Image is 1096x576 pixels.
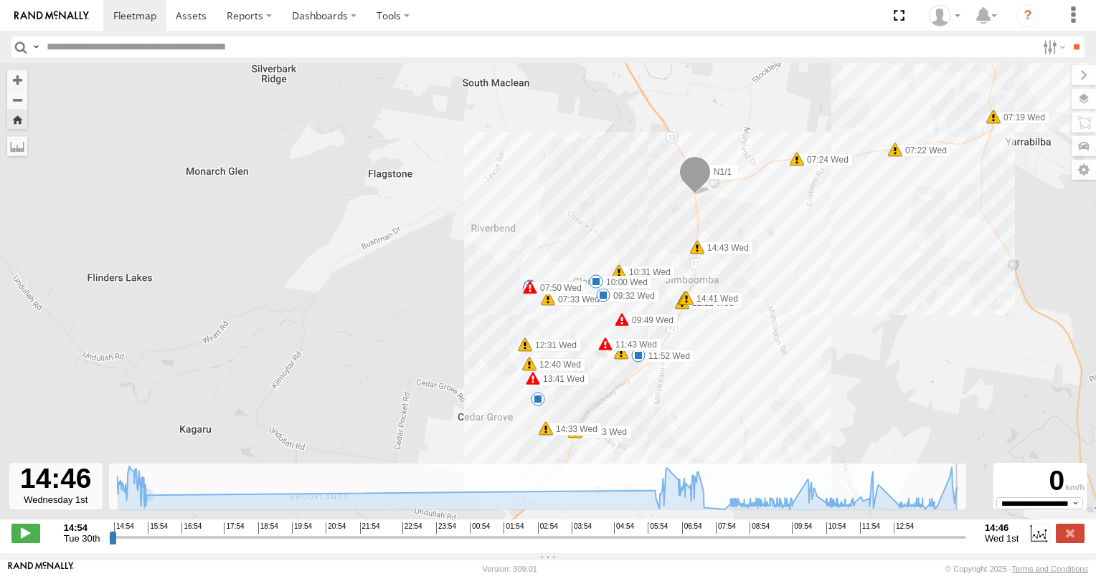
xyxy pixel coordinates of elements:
[538,522,558,534] span: 02:54
[714,167,732,177] span: N1/1
[648,522,668,534] span: 05:54
[924,5,965,27] div: Alex Bates
[7,136,27,156] label: Measure
[697,241,753,254] label: 14:43 Wed
[826,522,846,534] span: 10:54
[14,11,89,21] img: rand-logo.svg
[996,465,1085,497] div: 0
[470,522,490,534] span: 00:54
[797,153,853,166] label: 07:24 Wed
[258,522,278,534] span: 18:54
[638,350,694,363] label: 11:52 Wed
[575,426,631,438] label: 12:23 Wed
[614,345,628,360] div: 6
[750,522,770,534] span: 08:54
[619,266,675,279] label: 10:31 Wed
[148,522,168,534] span: 15:54
[181,522,202,534] span: 16:54
[114,522,134,534] span: 14:54
[7,110,27,129] button: Zoom Home
[603,289,659,302] label: 09:32 Wed
[224,522,244,534] span: 17:54
[614,522,634,534] span: 04:54
[605,338,661,351] label: 11:43 Wed
[622,314,678,327] label: 09:49 Wed
[985,533,1019,544] span: Wed 1st Oct 2025
[985,522,1019,533] strong: 14:46
[1037,37,1068,57] label: Search Filter Options
[30,37,42,57] label: Search Query
[596,276,652,289] label: 10:00 Wed
[682,522,702,534] span: 06:54
[894,522,914,534] span: 12:54
[483,565,537,573] div: Version: 309.01
[533,373,589,385] label: 13:41 Wed
[525,339,581,352] label: 12:31 Wed
[7,70,27,90] button: Zoom in
[326,522,346,534] span: 20:54
[531,392,545,406] div: 7
[1012,565,1088,573] a: Terms and Conditions
[360,522,380,534] span: 21:54
[64,533,100,544] span: Tue 30th Sep 2025
[993,111,1049,124] label: 07:19 Wed
[436,522,456,534] span: 23:54
[860,522,880,534] span: 11:54
[716,522,736,534] span: 07:54
[895,144,951,157] label: 07:22 Wed
[530,282,586,294] label: 07:50 Wed
[1016,4,1039,27] i: ?
[529,358,585,371] label: 12:40 Wed
[1056,524,1085,542] label: Close
[504,522,524,534] span: 01:54
[546,423,602,436] label: 14:33 Wed
[792,522,812,534] span: 09:54
[1072,160,1096,180] label: Map Settings
[945,565,1088,573] div: © Copyright 2025 -
[11,524,40,542] label: Play/Stop
[64,522,100,533] strong: 14:54
[572,522,592,534] span: 03:54
[686,292,742,305] label: 14:41 Wed
[8,562,74,576] a: Visit our Website
[292,522,312,534] span: 19:54
[402,522,422,534] span: 22:54
[548,293,604,306] label: 07:33 Wed
[7,90,27,110] button: Zoom out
